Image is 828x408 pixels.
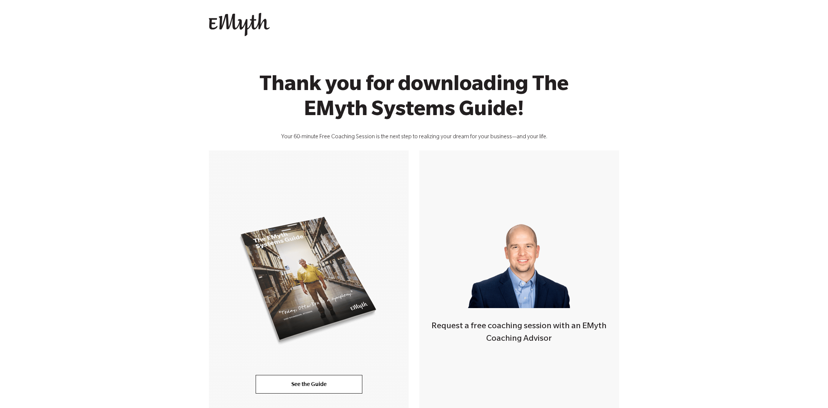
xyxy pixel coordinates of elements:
[281,134,547,141] span: Your 60-minute Free Coaching Session is the next step to realizing your dream for your business—a...
[419,321,619,346] h4: Request a free coaching session with an EMyth Coaching Advisor
[209,13,270,36] img: EMyth
[235,212,382,349] img: systems-mockup-transp
[465,210,574,308] img: Smart-business-coach.png
[232,74,596,124] h1: Thank you for downloading The EMyth Systems Guide!
[256,375,362,393] a: See the Guide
